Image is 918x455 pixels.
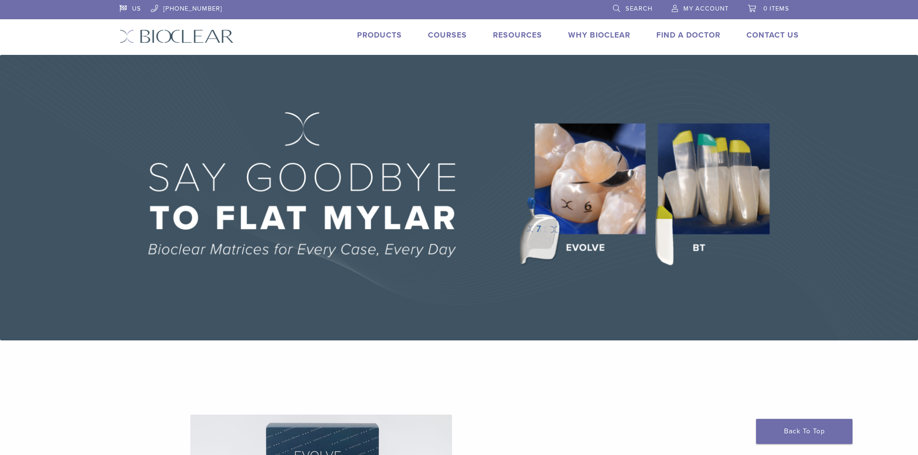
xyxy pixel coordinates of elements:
[428,30,467,40] a: Courses
[568,30,630,40] a: Why Bioclear
[357,30,402,40] a: Products
[625,5,652,13] span: Search
[683,5,729,13] span: My Account
[120,29,234,43] img: Bioclear
[763,5,789,13] span: 0 items
[493,30,542,40] a: Resources
[756,419,852,444] a: Back To Top
[656,30,720,40] a: Find A Doctor
[746,30,799,40] a: Contact Us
